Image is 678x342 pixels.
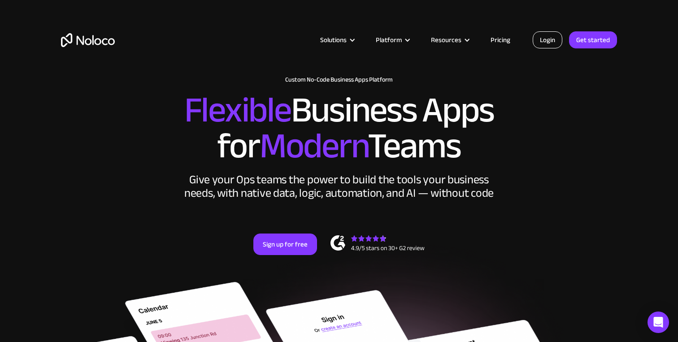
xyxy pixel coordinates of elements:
[61,33,115,47] a: home
[420,34,479,46] div: Resources
[479,34,522,46] a: Pricing
[260,113,368,179] span: Modern
[182,173,496,200] div: Give your Ops teams the power to build the tools your business needs, with native data, logic, au...
[365,34,420,46] div: Platform
[431,34,461,46] div: Resources
[569,31,617,48] a: Get started
[253,234,317,255] a: Sign up for free
[61,92,617,164] h2: Business Apps for Teams
[648,312,669,333] div: Open Intercom Messenger
[320,34,347,46] div: Solutions
[309,34,365,46] div: Solutions
[184,77,291,143] span: Flexible
[376,34,402,46] div: Platform
[533,31,562,48] a: Login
